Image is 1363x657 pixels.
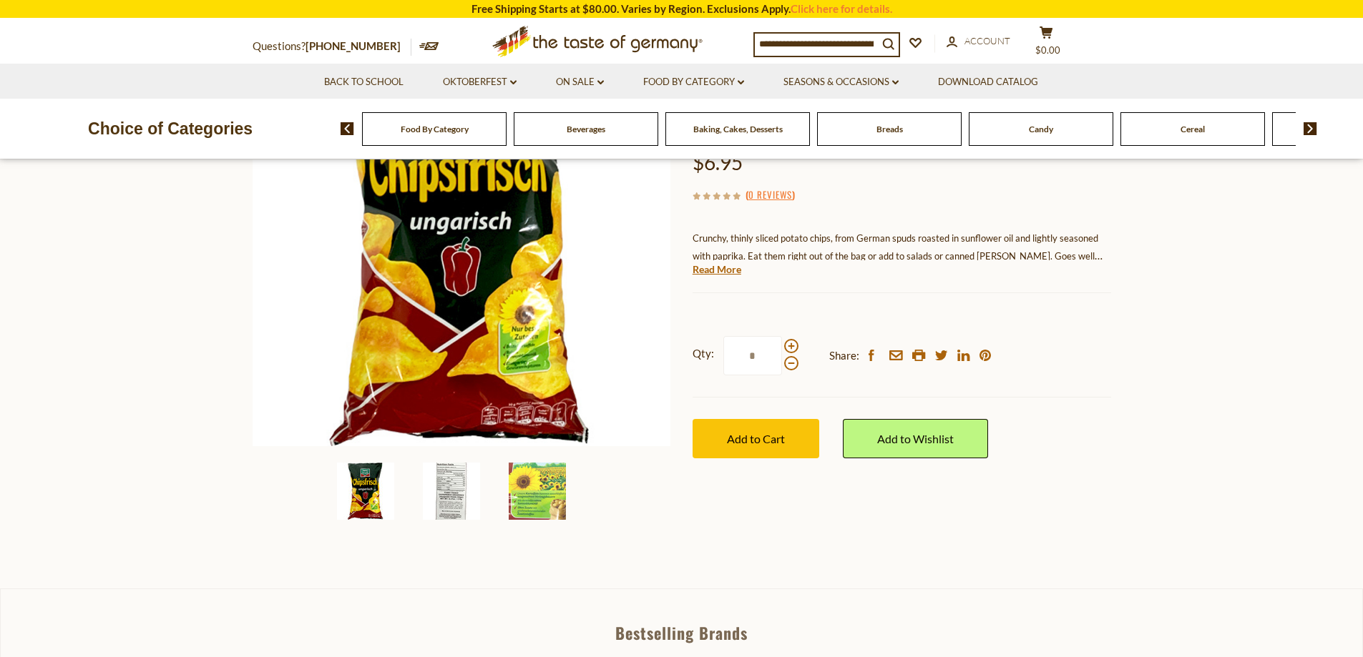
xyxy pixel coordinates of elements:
[693,345,714,362] strong: Qty:
[1181,124,1205,134] a: Cereal
[727,432,785,445] span: Add to Cart
[337,463,394,520] img: Funny Frisch "Chips Frish" Potato Chips with Paprika, 5.3 oz
[509,463,566,520] img: Funny Frisch "Chips Frish" Potato Chips with Paprika, 5.3 oz
[423,463,480,520] img: Funny Frisch "Chips Frish" Potato Chips with Paprika, 5.3 oz
[693,262,741,277] a: Read More
[964,35,1010,46] span: Account
[829,347,859,365] span: Share:
[693,232,1103,280] span: Crunchy, thinly sliced potato chips, from German spuds roasted in sunflower oil and lightly seaso...
[341,122,354,135] img: previous arrow
[567,124,605,134] a: Beverages
[876,124,903,134] a: Breads
[643,74,744,90] a: Food By Category
[401,124,469,134] a: Food By Category
[947,34,1010,49] a: Account
[693,124,783,134] a: Baking, Cakes, Desserts
[1029,124,1053,134] a: Candy
[253,37,411,56] p: Questions?
[783,74,899,90] a: Seasons & Occasions
[693,419,819,458] button: Add to Cart
[748,187,792,203] a: 0 Reviews
[1,625,1362,641] div: Bestselling Brands
[746,187,795,202] span: ( )
[843,419,988,458] a: Add to Wishlist
[723,336,782,375] input: Qty:
[324,74,404,90] a: Back to School
[938,74,1038,90] a: Download Catalog
[556,74,604,90] a: On Sale
[443,74,517,90] a: Oktoberfest
[1035,44,1060,56] span: $0.00
[1304,122,1317,135] img: next arrow
[253,28,671,446] img: Funny Frisch "Chips Frish" Potato Chips with Paprika, 5.3 oz
[1025,26,1068,61] button: $0.00
[693,150,743,174] span: $6.95
[791,2,892,15] a: Click here for details.
[306,39,401,52] a: [PHONE_NUMBER]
